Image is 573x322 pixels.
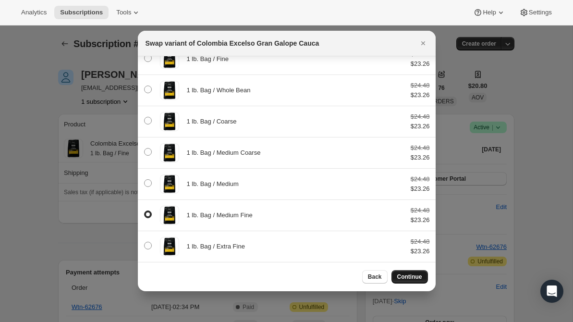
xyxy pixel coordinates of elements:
span: 1 lb. Bag / Fine [187,55,229,62]
span: $23.26 [411,154,430,161]
div: $24.48 [411,237,430,247]
span: Help [483,9,496,16]
span: 1 lb. Bag / Medium Coarse [187,149,261,156]
span: $23.26 [411,216,430,223]
div: $24.48 [411,206,430,215]
span: Continue [397,273,422,281]
span: $23.26 [411,91,430,99]
span: Back [368,273,382,281]
h2: Swap variant of Colombia Excelso Gran Galope Cauca [146,38,319,48]
button: Help [467,6,511,19]
span: $23.26 [411,123,430,130]
div: $24.48 [411,143,430,153]
span: Subscriptions [60,9,103,16]
button: Subscriptions [54,6,109,19]
span: 1 lb. Bag / Medium Fine [187,211,253,219]
span: 1 lb. Bag / Coarse [187,118,237,125]
div: Open Intercom Messenger [540,280,563,303]
span: 1 lb. Bag / Extra Fine [187,243,245,250]
button: Tools [110,6,146,19]
button: Continue [391,270,428,284]
div: $24.48 [411,81,430,90]
button: Back [362,270,388,284]
span: Tools [116,9,131,16]
button: Settings [513,6,558,19]
span: $23.26 [411,248,430,255]
span: Analytics [21,9,47,16]
span: $23.26 [411,185,430,192]
span: 1 lb. Bag / Whole Bean [187,87,251,94]
button: Close [416,37,430,50]
div: $24.48 [411,174,430,184]
span: $23.26 [411,60,430,67]
span: 1 lb. Bag / Medium [187,180,239,187]
div: $24.48 [411,112,430,122]
button: Analytics [15,6,52,19]
span: Settings [529,9,552,16]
